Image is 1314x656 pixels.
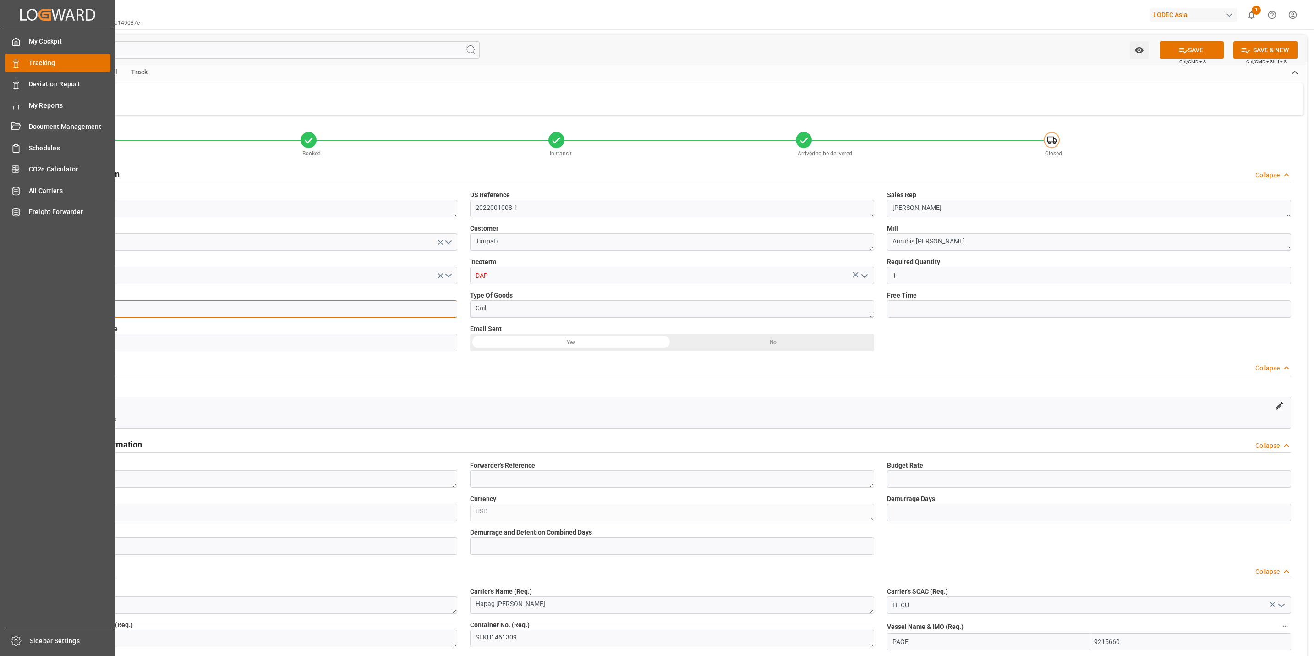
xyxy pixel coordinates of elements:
input: Enter IMO [1089,633,1291,650]
input: Type to search/select [887,596,1291,614]
span: Deviation Report [29,79,111,89]
textarea: [PERSON_NAME] [887,200,1291,217]
button: SAVE [1160,41,1224,59]
textarea: Coil [470,300,874,318]
span: Ctrl/CMD + S [1179,58,1206,65]
span: Arrived to be delivered [798,150,852,157]
span: Type Of Goods [470,291,513,300]
span: Tracking [29,58,111,68]
div: Collapse [1255,441,1280,451]
button: open menu [857,269,871,283]
span: Booked [302,150,321,157]
span: Container No. (Req.) [470,620,530,630]
span: Budget Rate [887,461,923,470]
button: open menu [1274,598,1288,612]
a: Deviation Report [5,75,110,93]
button: open menu [53,267,457,284]
span: Demurrage and Detention Combined Days [470,528,592,537]
button: open menu [53,233,457,251]
span: Sidebar Settings [30,636,112,646]
span: CO2e Calculator [29,165,111,174]
div: LODEC Asia [1150,8,1237,22]
span: Required Quantity [887,257,940,267]
a: Document Management [5,118,110,136]
a: Tracking [5,54,110,72]
span: Carrier's SCAC (Req.) [887,587,948,596]
button: show 1 new notifications [1241,5,1262,25]
a: My Reports [5,96,110,114]
span: Document Management [29,122,111,132]
span: Vessel Name & IMO (Req.) [887,622,964,632]
span: Carrier's Name (Req.) [470,587,532,596]
span: All Carriers [29,186,111,196]
textarea: 2022001080-1 [53,200,457,217]
button: open menu [1130,41,1149,59]
span: My Cockpit [29,37,111,46]
a: Freight Forwarder [5,203,110,221]
span: Incoterm [470,257,496,267]
textarea: 77668802 [53,630,457,647]
div: Collapse [1255,364,1280,373]
textarea: Aurubis [PERSON_NAME] [887,233,1291,251]
button: Help Center [1262,5,1282,25]
span: 1 [1252,6,1261,15]
div: Collapse [1255,567,1280,577]
span: Free Time [887,291,917,300]
span: In transit [550,150,572,157]
input: DD-MM-YYYY [53,334,457,351]
a: All Carriers [5,182,110,199]
span: Ctrl/CMD + Shift + S [1246,58,1287,65]
span: Schedules [29,143,111,153]
div: Yes [470,334,672,351]
span: Closed [1045,150,1062,157]
div: Collapse [1255,171,1280,180]
button: LODEC Asia [1150,6,1241,23]
span: Email Sent [470,324,502,334]
input: Enter Vessel Name [887,633,1089,650]
textarea: 2022001008-1 [470,200,874,217]
div: Track [124,65,154,81]
span: Sales Rep [887,190,916,200]
span: Customer [470,224,498,233]
textarea: Hapag [PERSON_NAME] [470,596,874,614]
a: Schedules [5,139,110,157]
div: No [672,334,874,351]
span: Currency [470,494,496,504]
span: DS Reference [470,190,510,200]
span: Demurrage Days [887,494,935,504]
span: My Reports [29,101,111,110]
a: My Cockpit [5,33,110,50]
span: Forwarder's Reference [470,461,535,470]
textarea: SEKU1461309 [470,630,874,647]
button: SAVE & NEW [1233,41,1298,59]
textarea: USD [470,504,874,521]
span: Freight Forwarder [29,207,111,217]
button: Vessel Name & IMO (Req.) [1279,620,1291,632]
input: Type to search/select [470,267,874,284]
textarea: Tirupati [470,233,874,251]
span: Mill [887,224,898,233]
a: CO2e Calculator [5,160,110,178]
input: Search Fields [42,41,480,59]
